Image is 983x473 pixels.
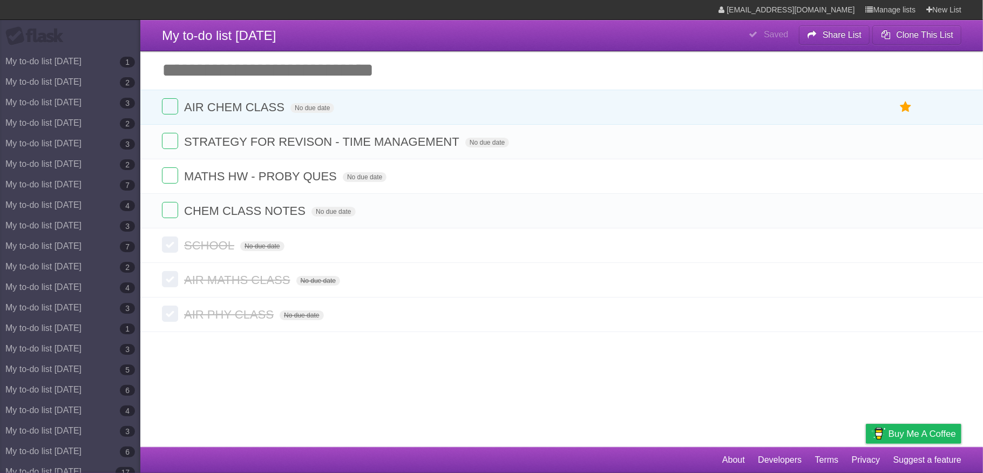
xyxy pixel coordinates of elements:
span: No due date [290,103,334,113]
b: 7 [120,180,135,191]
span: Buy me a coffee [889,424,956,443]
b: 3 [120,221,135,232]
a: Developers [758,450,802,470]
button: Share List [799,25,870,45]
span: No due date [311,207,355,217]
span: No due date [343,172,387,182]
b: 7 [120,241,135,252]
b: 3 [120,303,135,314]
span: AIR PHY CLASS [184,308,276,321]
label: Done [162,167,178,184]
b: 3 [120,139,135,150]
label: Done [162,133,178,149]
a: Privacy [852,450,880,470]
span: AIR MATHS CLASS [184,273,293,287]
b: 2 [120,118,135,129]
label: Done [162,236,178,253]
b: 4 [120,200,135,211]
b: 4 [120,282,135,293]
span: No due date [296,276,340,286]
span: STRATEGY FOR REVISON - TIME MANAGEMENT [184,135,462,148]
b: 3 [120,426,135,437]
span: No due date [280,310,323,320]
label: Done [162,271,178,287]
b: Saved [764,30,788,39]
label: Done [162,98,178,114]
b: 2 [120,159,135,170]
span: MATHS HW - PROBY QUES [184,170,340,183]
span: No due date [465,138,509,147]
b: 1 [120,323,135,334]
b: 1 [120,57,135,67]
span: My to-do list [DATE] [162,28,276,43]
b: 2 [120,262,135,273]
b: 2 [120,77,135,88]
b: Clone This List [896,30,953,39]
a: Terms [815,450,839,470]
img: Buy me a coffee [871,424,886,443]
b: 5 [120,364,135,375]
label: Star task [896,98,916,116]
label: Done [162,306,178,322]
b: 4 [120,406,135,416]
span: CHEM CLASS NOTES [184,204,308,218]
b: 3 [120,98,135,109]
a: Buy me a coffee [866,424,961,444]
b: 3 [120,344,135,355]
b: 6 [120,447,135,457]
span: SCHOOL [184,239,237,252]
button: Clone This List [872,25,961,45]
div: Flask [5,26,70,46]
b: 6 [120,385,135,396]
span: No due date [240,241,284,251]
span: AIR CHEM CLASS [184,100,287,114]
b: Share List [823,30,862,39]
a: Suggest a feature [893,450,961,470]
label: Done [162,202,178,218]
a: About [722,450,745,470]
